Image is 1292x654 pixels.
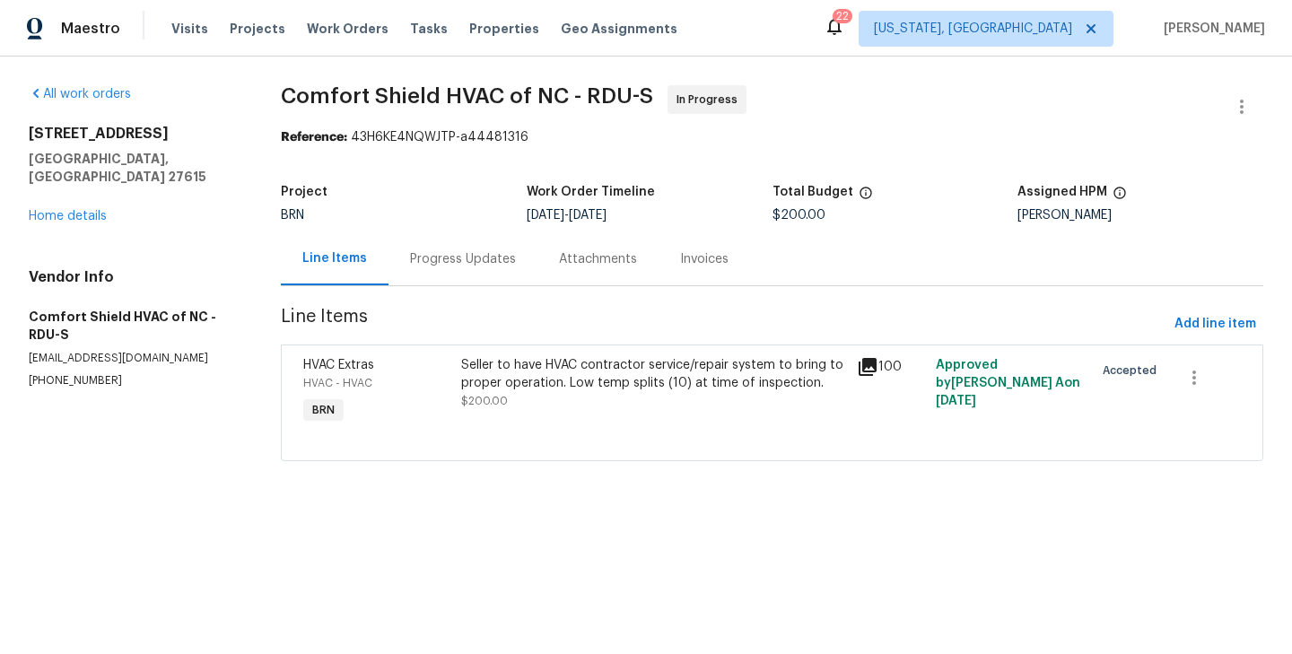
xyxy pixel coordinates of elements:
span: [US_STATE], [GEOGRAPHIC_DATA] [874,20,1072,38]
span: [PERSON_NAME] [1157,20,1265,38]
div: 43H6KE4NQWJTP-a44481316 [281,128,1263,146]
div: Line Items [302,249,367,267]
h5: Project [281,186,327,198]
a: All work orders [29,88,131,100]
span: BRN [281,209,304,222]
span: [DATE] [936,395,976,407]
span: Tasks [410,22,448,35]
span: Visits [171,20,208,38]
span: The hpm assigned to this work order. [1113,186,1127,209]
h5: Total Budget [773,186,853,198]
span: Maestro [61,20,120,38]
span: $200.00 [461,396,508,406]
span: Work Orders [307,20,388,38]
span: HVAC Extras [303,359,374,371]
p: [EMAIL_ADDRESS][DOMAIN_NAME] [29,351,238,366]
div: [PERSON_NAME] [1017,209,1263,222]
h2: [STREET_ADDRESS] [29,125,238,143]
button: Add line item [1167,308,1263,341]
div: Invoices [680,250,729,268]
div: 100 [857,356,925,378]
h5: Work Order Timeline [527,186,655,198]
div: 22 [836,7,849,25]
span: [DATE] [527,209,564,222]
span: Line Items [281,308,1167,341]
h5: Assigned HPM [1017,186,1107,198]
span: [DATE] [569,209,607,222]
span: Accepted [1103,362,1164,379]
h5: Comfort Shield HVAC of NC - RDU-S [29,308,238,344]
span: Approved by [PERSON_NAME] A on [936,359,1080,407]
span: BRN [305,401,342,419]
p: [PHONE_NUMBER] [29,373,238,388]
span: - [527,209,607,222]
span: The total cost of line items that have been proposed by Opendoor. This sum includes line items th... [859,186,873,209]
a: Home details [29,210,107,222]
span: HVAC - HVAC [303,378,372,388]
h5: [GEOGRAPHIC_DATA], [GEOGRAPHIC_DATA] 27615 [29,150,238,186]
span: Add line item [1174,313,1256,336]
span: In Progress [677,91,745,109]
h4: Vendor Info [29,268,238,286]
span: Properties [469,20,539,38]
div: Seller to have HVAC contractor service/repair system to bring to proper operation. Low temp split... [461,356,845,392]
span: Projects [230,20,285,38]
span: $200.00 [773,209,825,222]
b: Reference: [281,131,347,144]
span: Geo Assignments [561,20,677,38]
div: Progress Updates [410,250,516,268]
div: Attachments [559,250,637,268]
span: Comfort Shield HVAC of NC - RDU-S [281,85,653,107]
